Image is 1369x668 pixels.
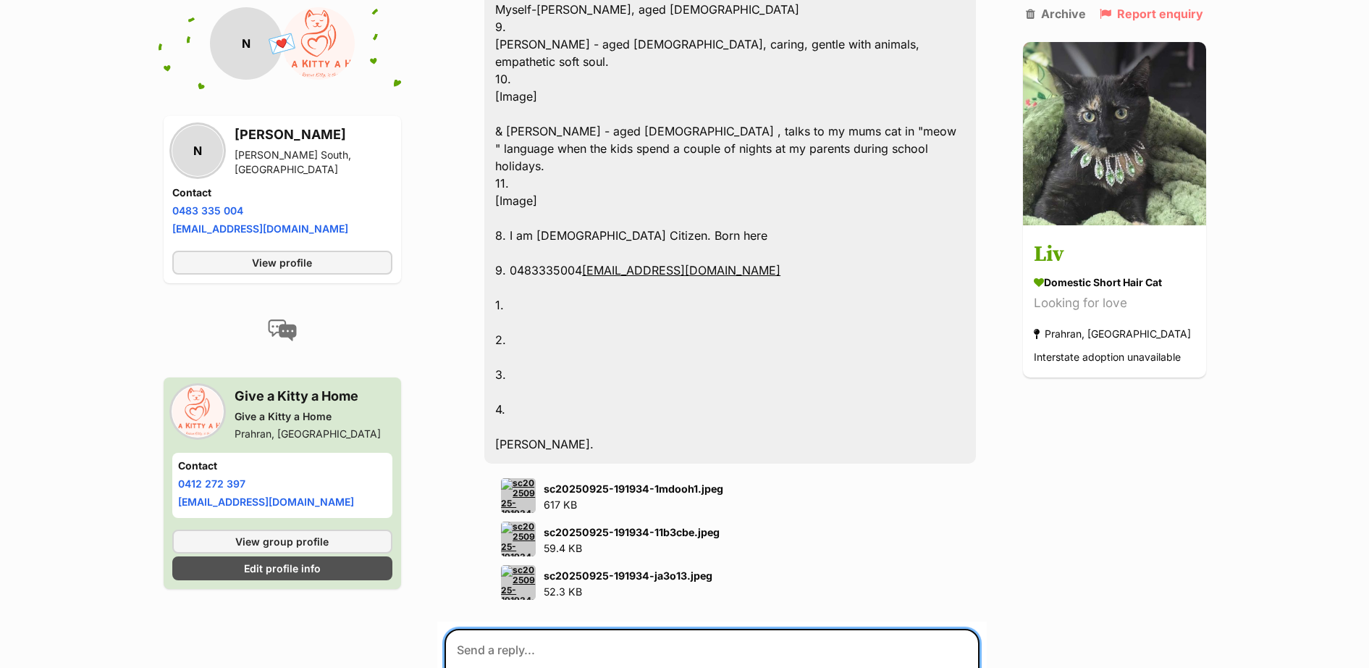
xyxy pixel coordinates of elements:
[235,427,381,441] div: Prahran, [GEOGRAPHIC_DATA]
[1034,275,1195,291] div: Domestic Short Hair Cat
[172,251,393,275] a: View profile
[544,542,582,554] span: 59.4 KB
[172,386,223,437] img: Give a Kitty a Home profile pic
[1023,228,1206,378] a: Liv Domestic Short Hair Cat Looking for love Prahran, [GEOGRAPHIC_DATA] Interstate adoption unava...
[1100,7,1203,20] a: Report enquiry
[544,526,720,538] strong: sc20250925-191934-11b3cbe.jpeg
[544,585,582,598] span: 52.3 KB
[235,386,381,406] h3: Give a Kitty a Home
[1034,294,1195,314] div: Looking for love
[244,561,321,576] span: Edit profile info
[172,125,223,176] div: N
[172,204,243,217] a: 0483 335 004
[178,459,387,473] h4: Contact
[1034,351,1181,364] span: Interstate adoption unavailable
[235,409,381,424] div: Give a Kitty a Home
[178,496,354,508] a: [EMAIL_ADDRESS][DOMAIN_NAME]
[544,569,712,582] strong: sc20250925-191934-ja3o13.jpeg
[501,478,536,513] img: sc20250925-191934-1mdooh1.jpeg
[210,7,282,80] div: N
[501,565,536,600] img: sc20250925-191934-ja3o13.jpeg
[501,522,536,556] img: sc20250925-191934-11b3cbe.jpeg
[235,125,393,145] h3: [PERSON_NAME]
[1023,42,1206,225] img: Liv
[172,556,393,580] a: Edit profile info
[252,255,312,270] span: View profile
[544,498,577,511] span: 617 KB
[544,483,723,495] strong: sc20250925-191934-1mdooh1.jpeg
[268,320,297,341] img: conversation-icon-4a6f8262b818ee0b60e3300018af0b2d0b884aa5de6e9bcb8d3d4eeb1a70a7c4.svg
[172,185,393,200] h4: Contact
[1034,325,1191,344] div: Prahran, [GEOGRAPHIC_DATA]
[282,7,355,80] img: Give a Kitty a Home profile pic
[235,534,329,549] span: View group profile
[178,477,245,490] a: 0412 272 397
[172,530,393,554] a: View group profile
[266,28,298,59] span: 💌
[172,222,348,235] a: [EMAIL_ADDRESS][DOMAIN_NAME]
[1026,7,1086,20] a: Archive
[1034,239,1195,272] h3: Liv
[582,263,780,277] a: [EMAIL_ADDRESS][DOMAIN_NAME]
[235,148,393,177] div: [PERSON_NAME] South, [GEOGRAPHIC_DATA]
